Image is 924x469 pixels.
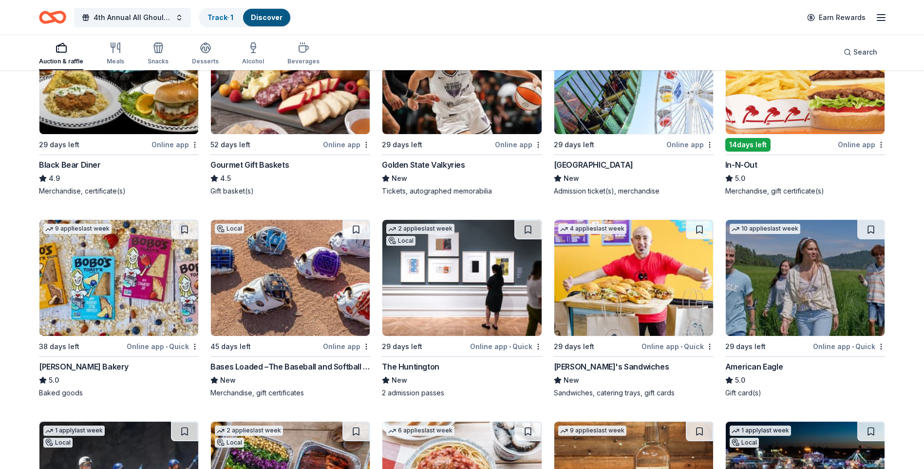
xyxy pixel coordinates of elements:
div: 29 days left [554,139,594,151]
a: Image for Ike's Sandwiches4 applieslast week29 days leftOnline app•Quick[PERSON_NAME]'s Sandwiche... [554,219,714,398]
div: 45 days left [210,341,251,352]
div: Local [215,224,244,234]
span: New [564,173,579,184]
span: New [392,173,407,184]
div: Black Bear Diner [39,159,101,171]
button: Track· 1Discover [199,8,291,27]
div: Beverages [287,58,320,65]
div: Gift basket(s) [210,186,370,196]
div: 4 applies last week [558,224,626,234]
a: Image for Bobo's Bakery9 applieslast week38 days leftOnline app•Quick[PERSON_NAME] Bakery5.0Baked... [39,219,199,398]
span: • [680,343,682,351]
a: Earn Rewards [801,9,871,26]
div: 29 days left [382,139,422,151]
a: Discover [251,13,283,21]
a: Image for Gourmet Gift Baskets14 applieslast week52 days leftOnline appGourmet Gift Baskets4.5Gif... [210,18,370,196]
div: Online app [323,138,370,151]
span: 4.5 [220,173,231,184]
span: • [166,343,168,351]
a: Image for American Eagle10 applieslast week29 days leftOnline app•QuickAmerican Eagle5.0Gift card(s) [725,219,885,398]
div: Snacks [148,58,169,65]
div: 6 applies last week [386,426,454,436]
div: 2 admission passes [382,388,542,398]
button: Snacks [148,38,169,70]
span: 5.0 [735,173,745,184]
span: New [392,374,407,386]
div: Alcohol [242,58,264,65]
div: 29 days left [554,341,594,352]
div: 38 days left [39,341,79,352]
div: Desserts [192,58,219,65]
a: Track· 1 [207,13,233,21]
img: Image for Ike's Sandwiches [554,220,713,336]
div: Online app [323,340,370,352]
div: 14 days left [725,138,771,152]
div: 10 applies last week [730,224,800,234]
img: Image for Pacific Park [554,18,713,134]
div: American Eagle [725,361,783,372]
button: 4th Annual All Ghouls Gala [74,8,191,27]
div: Online app Quick [470,340,542,352]
a: Image for Black Bear DinerTop rated1 applylast week29 days leftOnline appBlack Bear Diner4.9Merch... [39,18,199,196]
div: 29 days left [39,139,79,151]
div: Local [215,438,244,448]
div: 2 applies last week [386,224,454,234]
div: The Huntington [382,361,439,372]
div: [PERSON_NAME] Bakery [39,361,129,372]
div: 52 days left [210,139,250,151]
div: Online app Quick [813,340,885,352]
div: Tickets, autographed memorabilia [382,186,542,196]
span: 5.0 [735,374,745,386]
a: Home [39,6,66,29]
a: Image for Pacific ParkLocal29 days leftOnline app[GEOGRAPHIC_DATA]NewAdmission ticket(s), merchan... [554,18,714,196]
div: [PERSON_NAME]'s Sandwiches [554,361,669,372]
div: Admission ticket(s), merchandise [554,186,714,196]
span: 4.9 [49,173,60,184]
span: 5.0 [49,374,59,386]
div: 1 apply last week [43,426,105,436]
div: Online app Quick [127,340,199,352]
span: New [220,374,236,386]
div: Sandwiches, catering trays, gift cards [554,388,714,398]
span: Search [853,46,877,58]
div: 1 apply last week [730,426,791,436]
span: • [509,343,511,351]
a: Image for The Huntington2 applieslast weekLocal29 days leftOnline app•QuickThe HuntingtonNew2 adm... [382,219,542,398]
button: Alcohol [242,38,264,70]
span: 4th Annual All Ghouls Gala [94,12,171,23]
img: Image for Golden State Valkyries [382,18,541,134]
div: Online app [666,138,714,151]
div: [GEOGRAPHIC_DATA] [554,159,633,171]
span: New [564,374,579,386]
div: Online app [495,138,542,151]
img: Image for Bases Loaded –The Baseball and Softball Superstore [211,220,370,336]
div: Merchandise, gift certificates [210,388,370,398]
div: Gift card(s) [725,388,885,398]
div: Gourmet Gift Baskets [210,159,289,171]
img: Image for In-N-Out [726,18,885,134]
button: Beverages [287,38,320,70]
div: Golden State Valkyries [382,159,465,171]
div: Meals [107,58,124,65]
button: Search [836,42,885,62]
div: Bases Loaded –The Baseball and Softball Superstore [210,361,370,372]
img: Image for The Huntington [382,220,541,336]
div: Online app [838,138,885,151]
div: 9 applies last week [558,426,626,436]
div: 2 applies last week [215,426,283,436]
button: Meals [107,38,124,70]
div: 9 applies last week [43,224,112,234]
span: • [852,343,854,351]
div: 29 days left [382,341,422,352]
img: Image for Gourmet Gift Baskets [211,18,370,134]
div: In-N-Out [725,159,757,171]
div: 29 days left [725,341,766,352]
div: Local [386,236,415,246]
button: Desserts [192,38,219,70]
div: Merchandise, certificate(s) [39,186,199,196]
img: Image for Black Bear Diner [39,18,198,134]
div: Online app [151,138,199,151]
div: Merchandise, gift certificate(s) [725,186,885,196]
a: Image for Golden State ValkyriesLocal29 days leftOnline appGolden State ValkyriesNewTickets, auto... [382,18,542,196]
div: Auction & raffle [39,58,83,65]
